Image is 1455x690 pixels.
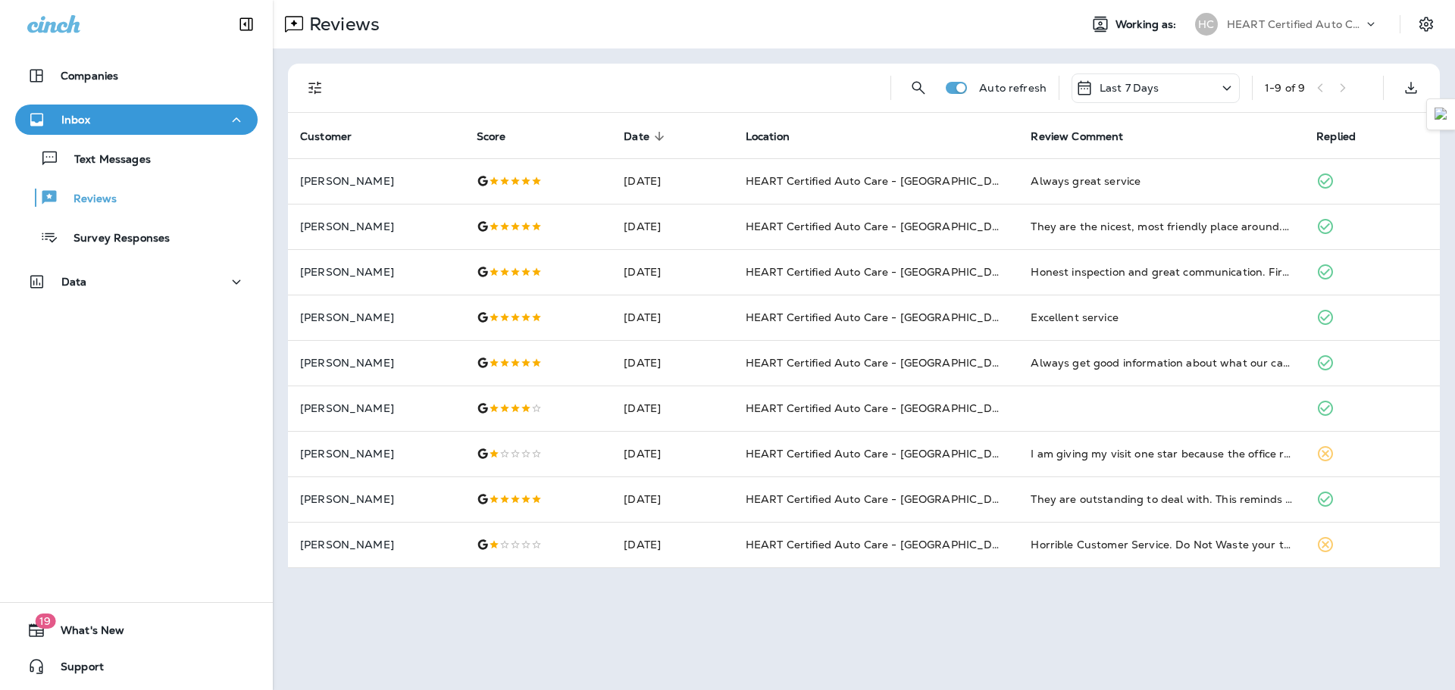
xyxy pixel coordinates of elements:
[746,174,1018,188] span: HEART Certified Auto Care - [GEOGRAPHIC_DATA]
[15,105,258,135] button: Inbox
[15,267,258,297] button: Data
[61,276,87,288] p: Data
[1031,130,1143,143] span: Review Comment
[1316,130,1375,143] span: Replied
[477,130,526,143] span: Score
[15,221,258,253] button: Survey Responses
[300,130,352,143] span: Customer
[746,492,1018,506] span: HEART Certified Auto Care - [GEOGRAPHIC_DATA]
[746,538,1018,551] span: HEART Certified Auto Care - [GEOGRAPHIC_DATA]
[1031,130,1123,143] span: Review Comment
[61,70,118,82] p: Companies
[746,356,1018,370] span: HEART Certified Auto Care - [GEOGRAPHIC_DATA]
[1435,108,1448,121] img: Detect Auto
[612,386,733,431] td: [DATE]
[612,476,733,522] td: [DATE]
[35,614,55,629] span: 19
[1265,82,1305,94] div: 1 - 9 of 9
[300,448,452,460] p: [PERSON_NAME]
[300,311,452,323] p: [PERSON_NAME]
[15,651,258,682] button: Support
[59,153,151,167] p: Text Messages
[1413,11,1440,38] button: Settings
[1316,130,1356,143] span: Replied
[1100,82,1159,94] p: Last 7 Days
[15,142,258,174] button: Text Messages
[58,232,170,246] p: Survey Responses
[300,402,452,414] p: [PERSON_NAME]
[300,73,330,103] button: Filters
[1115,18,1180,31] span: Working as:
[1031,492,1292,507] div: They are outstanding to deal with. This reminds of the old time honest and trustworthy auto speci...
[1396,73,1426,103] button: Export as CSV
[1227,18,1363,30] p: HEART Certified Auto Care
[979,82,1047,94] p: Auto refresh
[612,204,733,249] td: [DATE]
[1031,446,1292,461] div: I am giving my visit one star because the office receptionist is great. However my experience wit...
[300,175,452,187] p: [PERSON_NAME]
[612,295,733,340] td: [DATE]
[300,493,452,505] p: [PERSON_NAME]
[746,401,1018,415] span: HEART Certified Auto Care - [GEOGRAPHIC_DATA]
[300,539,452,551] p: [PERSON_NAME]
[746,311,1018,324] span: HEART Certified Auto Care - [GEOGRAPHIC_DATA]
[612,431,733,476] td: [DATE]
[1031,173,1292,189] div: Always great service
[300,220,452,233] p: [PERSON_NAME]
[15,615,258,645] button: 19What's New
[61,114,90,126] p: Inbox
[477,130,506,143] span: Score
[612,340,733,386] td: [DATE]
[612,522,733,567] td: [DATE]
[1031,537,1292,552] div: Horrible Customer Service. Do Not Waste your time or $$ here. I remember them being scammers and ...
[45,660,104,679] span: Support
[1031,264,1292,279] div: Honest inspection and great communication. First visit and will be coming back.
[746,265,1018,279] span: HEART Certified Auto Care - [GEOGRAPHIC_DATA]
[225,9,268,39] button: Collapse Sidebar
[300,266,452,278] p: [PERSON_NAME]
[612,158,733,204] td: [DATE]
[612,249,733,295] td: [DATE]
[45,624,124,642] span: What's New
[746,220,1018,233] span: HEART Certified Auto Care - [GEOGRAPHIC_DATA]
[300,357,452,369] p: [PERSON_NAME]
[1031,310,1292,325] div: Excellent service
[15,61,258,91] button: Companies
[1195,13,1218,36] div: HC
[1031,219,1292,234] div: They are the nicest, most friendly place around. Knowledgeable, expedient and accomodating!
[58,192,117,207] p: Reviews
[903,73,934,103] button: Search Reviews
[746,130,790,143] span: Location
[1031,355,1292,370] div: Always get good information about what our car needs and the work is done quickly and correctly. ...
[300,130,371,143] span: Customer
[746,447,1018,461] span: HEART Certified Auto Care - [GEOGRAPHIC_DATA]
[303,13,380,36] p: Reviews
[15,182,258,214] button: Reviews
[746,130,809,143] span: Location
[624,130,669,143] span: Date
[624,130,649,143] span: Date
